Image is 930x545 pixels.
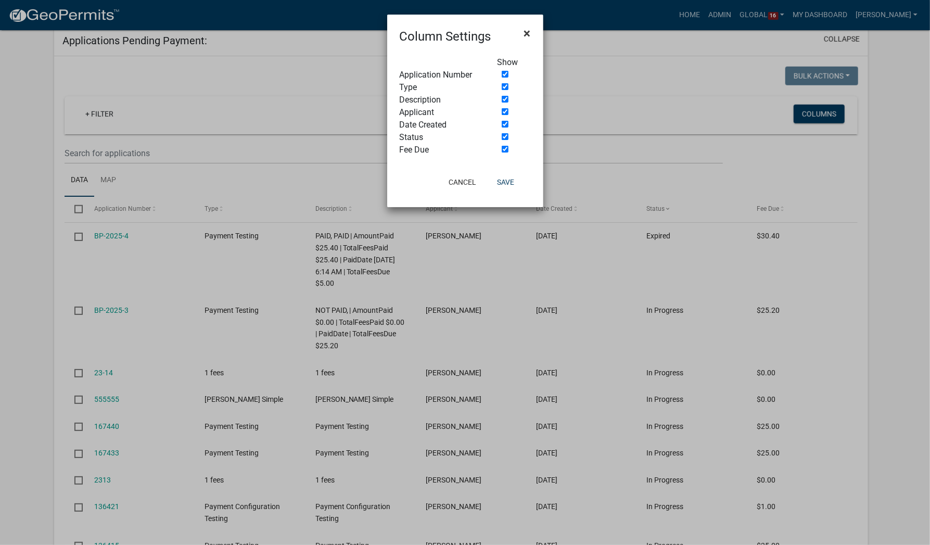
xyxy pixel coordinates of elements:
[392,94,490,106] div: Description
[400,27,491,46] h4: Column Settings
[524,26,531,41] span: ×
[392,144,490,156] div: Fee Due
[392,106,490,119] div: Applicant
[392,81,490,94] div: Type
[392,131,490,144] div: Status
[489,173,523,192] button: Save
[392,69,490,81] div: Application Number
[516,19,539,48] button: Close
[440,173,485,192] button: Cancel
[392,119,490,131] div: Date Created
[490,56,539,69] div: Show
